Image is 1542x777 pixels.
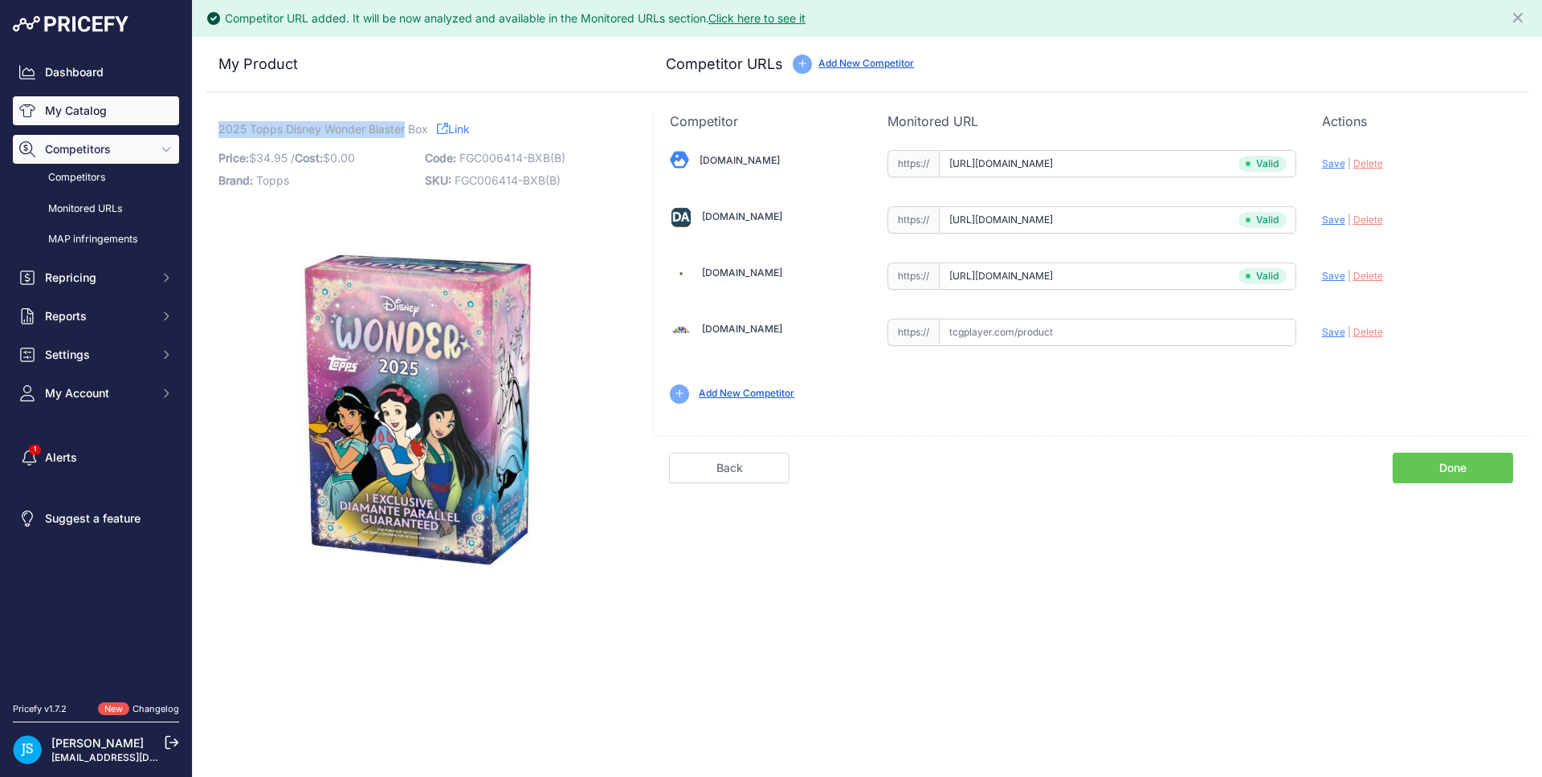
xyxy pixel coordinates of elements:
[51,736,144,750] a: [PERSON_NAME]
[1322,157,1345,169] span: Save
[13,58,179,683] nav: Sidebar
[13,195,179,223] a: Monitored URLs
[459,151,565,165] span: FGC006414-BXB(B)
[702,323,782,335] a: [DOMAIN_NAME]
[51,751,219,763] a: [EMAIL_ADDRESS][DOMAIN_NAME]
[45,270,150,286] span: Repricing
[699,387,794,399] a: Add New Competitor
[1393,453,1513,483] a: Done
[887,112,1296,131] p: Monitored URL
[45,141,150,157] span: Competitors
[425,173,451,187] span: SKU:
[1322,112,1513,131] p: Actions
[98,702,129,716] span: New
[1322,326,1345,338] span: Save
[939,150,1296,177] input: blowoutcards.com/product
[666,53,783,75] h3: Competitor URLs
[700,154,780,166] a: [DOMAIN_NAME]
[13,340,179,369] button: Settings
[13,379,179,408] button: My Account
[1348,270,1351,282] span: |
[818,57,914,69] a: Add New Competitor
[133,703,179,714] a: Changelog
[13,504,179,533] a: Suggest a feature
[887,319,939,346] span: https://
[218,173,253,187] span: Brand:
[218,53,621,75] h3: My Product
[887,150,939,177] span: https://
[1322,270,1345,282] span: Save
[670,112,861,131] p: Competitor
[1353,326,1383,338] span: Delete
[1353,157,1383,169] span: Delete
[425,151,456,165] span: Code:
[291,151,355,165] span: / $
[939,319,1296,346] input: tcgplayer.com/product
[256,173,289,187] span: Topps
[1510,6,1529,26] button: Close
[1322,214,1345,226] span: Save
[437,119,470,139] a: Link
[939,262,1296,290] input: steelcitycollectibles.com/product
[225,10,806,26] div: Competitor URL added. It will be now analyzed and available in the Monitored URLs section.
[887,262,939,290] span: https://
[1348,214,1351,226] span: |
[702,210,782,222] a: [DOMAIN_NAME]
[13,16,128,32] img: Pricefy Logo
[1348,326,1351,338] span: |
[45,347,150,363] span: Settings
[702,266,782,279] a: [DOMAIN_NAME]
[13,96,179,125] a: My Catalog
[13,443,179,472] a: Alerts
[295,151,323,165] span: Cost:
[13,263,179,292] button: Repricing
[218,119,428,139] span: 2025 Topps Disney Wonder Blaster Box
[455,173,561,187] span: FGC006414-BXB(B)
[708,11,806,25] a: Click here to see it
[45,385,150,401] span: My Account
[669,453,789,483] a: Back
[13,164,179,192] a: Competitors
[939,206,1296,234] input: dacardworld.com/product
[13,302,179,331] button: Reports
[13,135,179,164] button: Competitors
[45,308,150,324] span: Reports
[1353,270,1383,282] span: Delete
[256,151,288,165] span: 34.95
[13,226,179,254] a: MAP infringements
[330,151,355,165] span: 0.00
[218,151,249,165] span: Price:
[887,206,939,234] span: https://
[1348,157,1351,169] span: |
[13,58,179,87] a: Dashboard
[218,147,415,169] p: $
[1353,214,1383,226] span: Delete
[13,702,67,716] div: Pricefy v1.7.2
